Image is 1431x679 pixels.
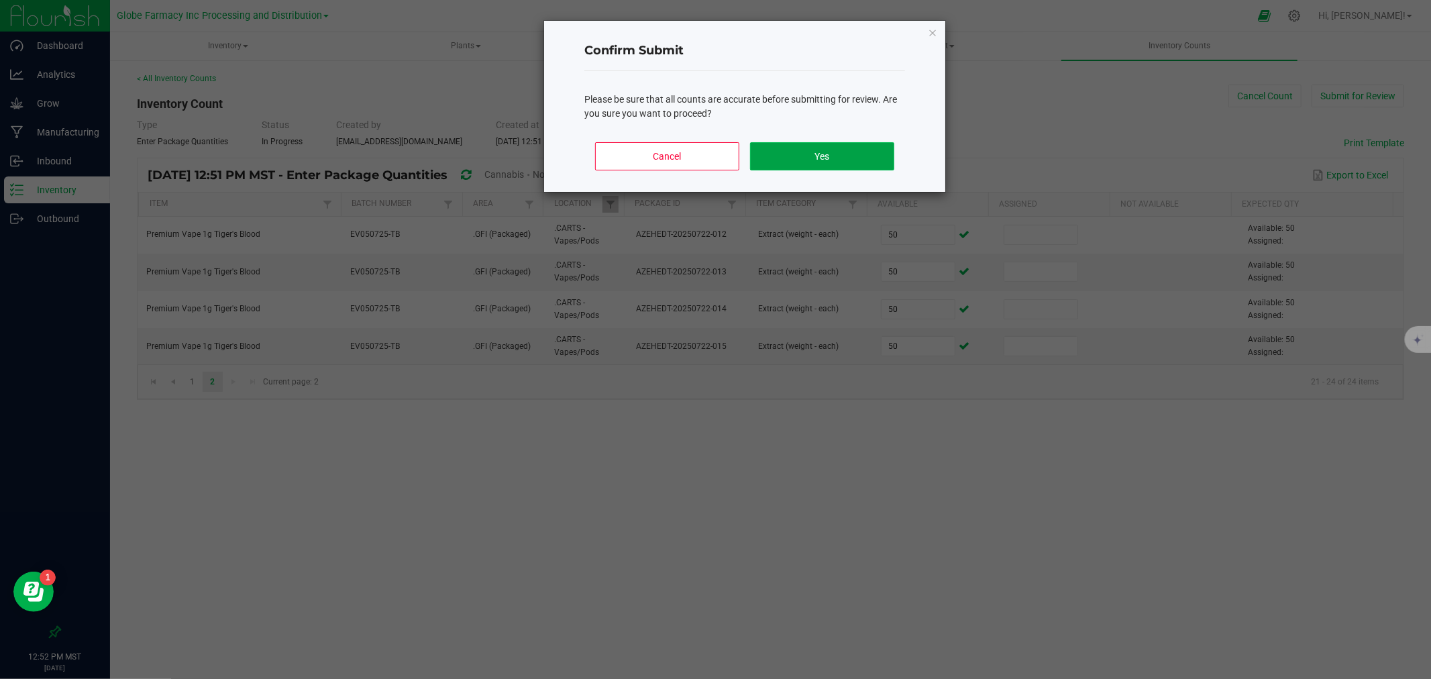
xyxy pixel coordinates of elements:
iframe: Resource center unread badge [40,570,56,586]
button: Yes [750,142,894,170]
button: Cancel [595,142,739,170]
iframe: Resource center [13,572,54,612]
button: Close [928,24,937,40]
h4: Confirm Submit [584,42,905,60]
div: Please be sure that all counts are accurate before submitting for review. Are you sure you want t... [584,93,905,121]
